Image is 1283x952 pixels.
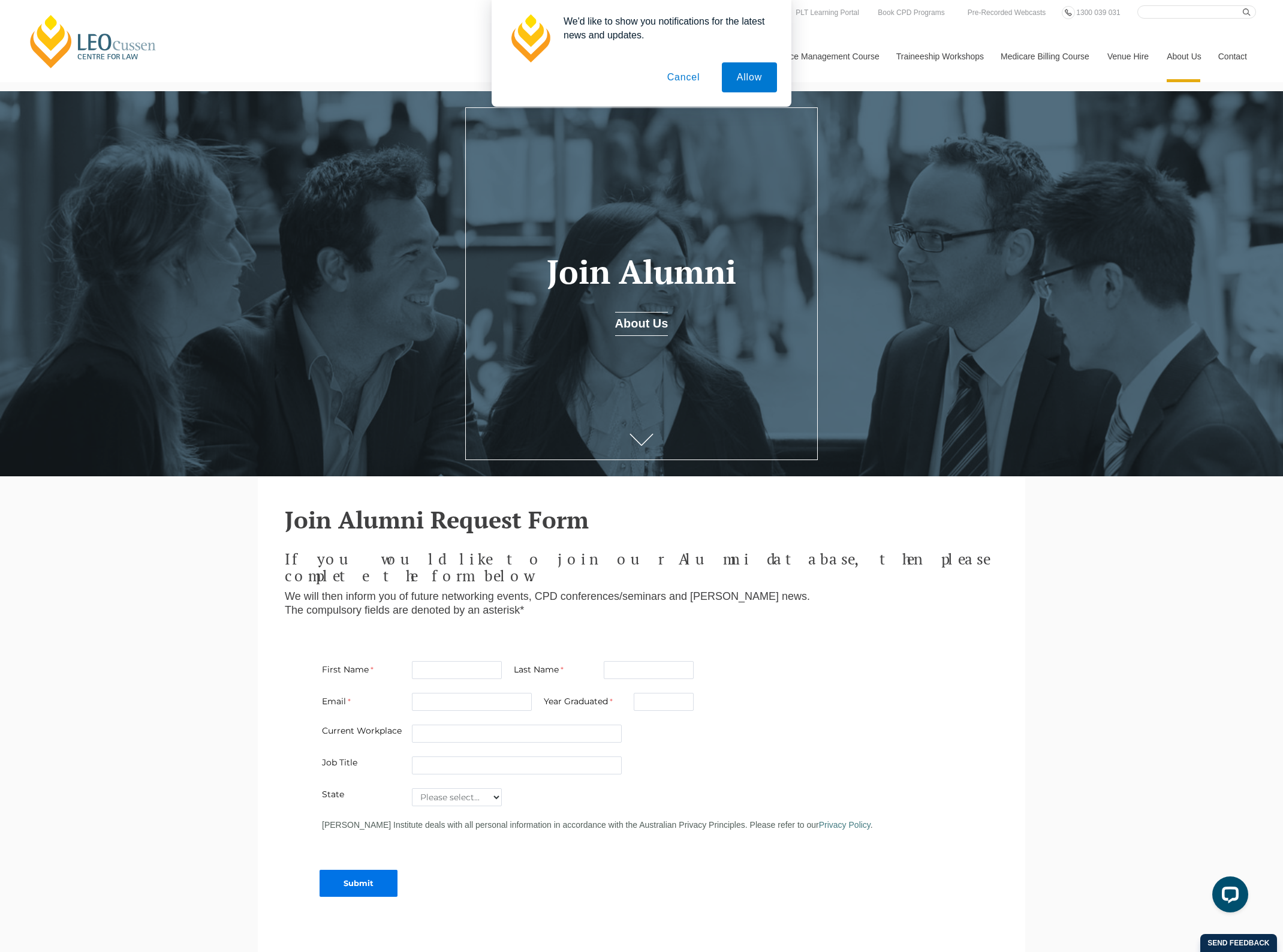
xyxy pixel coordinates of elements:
[412,661,502,679] input: First Name
[554,14,777,42] div: We'd like to show you notifications for the latest news and updates.
[285,551,998,584] h4: If you would like to join our Alumni database, then please complete the form below.
[322,725,412,737] label: Current Workplace
[285,506,998,533] h2: Join Alumni Request Form
[652,62,715,92] button: Cancel
[544,693,634,708] label: Year Graduated
[615,312,668,336] a: About Us
[412,788,502,806] select: State
[320,870,397,897] input: Submit
[412,725,622,743] input: Current Workplace
[285,590,998,618] p: We will then inform you of future networking events, CPD conferences/seminars and [PERSON_NAME] n...
[604,661,694,679] input: Last Name
[322,788,412,801] label: State
[1203,872,1253,922] iframe: LiveChat chat widget
[487,254,796,290] h1: Join Alumni
[819,820,871,830] a: Privacy Policy
[634,693,694,711] input: Year Graduated
[322,661,412,676] label: First Name
[412,756,622,774] input: Job Title
[412,693,532,711] input: Email
[506,14,554,62] img: notification icon
[322,756,412,769] label: Job Title
[322,693,412,708] label: Email
[322,819,961,830] p: [PERSON_NAME] Institute deals with all personal information in accordance with the Australian Pri...
[514,661,604,676] label: Last Name
[722,62,777,92] button: Allow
